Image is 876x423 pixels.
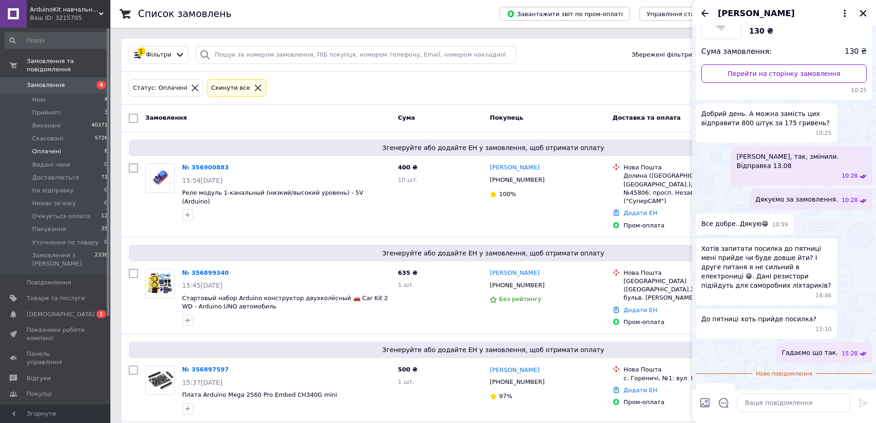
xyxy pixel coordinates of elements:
a: [PERSON_NAME] [490,269,539,278]
span: Доставляється [32,174,79,182]
span: Повідомлення [27,278,71,287]
span: На відправку [32,186,74,195]
span: 130 ₴ [845,46,867,57]
div: Нова Пошта [624,269,752,277]
span: Покупці [27,390,52,398]
span: 635 ₴ [398,269,418,276]
span: 0 [104,161,108,169]
span: Добрий день. А можна замість цих відправити 800 штук за 175 гривень? [701,109,831,127]
span: Виконані [32,122,61,130]
span: 1 шт. [398,378,414,385]
a: Додати ЕН [624,209,657,216]
button: Назад [699,8,710,19]
span: Замовлення [27,81,65,89]
span: 10:28 12.08.2025 [842,197,858,204]
span: 12 [101,212,108,220]
span: Видані чеки [32,161,70,169]
span: Фільтри [146,51,172,59]
span: 97% [499,393,512,400]
span: 0 [104,186,108,195]
span: Замовлення та повідомлення [27,57,110,74]
a: Додати ЕН [624,387,657,394]
span: Хотів запитати посилка до пятниці мені прийде чи буде довше йти? І друге питаня я не сильний в ел... [701,244,831,290]
a: Додати ЕН [624,307,657,313]
span: Сума замовлення: [701,46,772,57]
span: Немає зв'язку [32,199,76,208]
input: Пошук за номером замовлення, ПІБ покупця, номером телефону, Email, номером накладної [196,46,516,64]
span: 15:28 12.08.2025 [842,350,858,358]
span: 130 ₴ [749,27,773,35]
a: Реле модуль 1-канальный (низкий/высокий уровень) - 5V (Arduino) [182,189,363,205]
span: Cума [398,114,415,121]
span: 15:45[DATE] [182,282,223,289]
input: Пошук [5,32,109,49]
img: Фото товару [146,164,174,192]
span: Відгуки [27,374,51,382]
a: № 356900883 [182,164,229,171]
a: [PERSON_NAME] [490,163,539,172]
span: Згенеруйте або додайте ЕН у замовлення, щоб отримати оплату [132,249,854,258]
span: Покупець [490,114,523,121]
span: 1 шт. [398,281,414,288]
span: ArduinoKit навчальні набори робототехніки [30,6,99,14]
a: Фото товару [145,163,175,193]
span: [PERSON_NAME] [718,7,795,19]
a: Стартовый набор Arduino конструктор двухколёсный 🚗 Car Kit 2 WD - Arduino UNO автомобиль [182,295,388,310]
button: Відкрити шаблони відповідей [718,397,730,409]
span: Скасовані [32,134,63,143]
div: Статус: Оплачені [131,83,189,93]
div: Пром-оплата [624,221,752,230]
button: Закрити [858,8,869,19]
span: 14:46 12.08.2025 [816,292,832,300]
button: Завантажити звіт по пром-оплаті [499,7,630,21]
span: Панель управління [27,350,85,366]
h1: Список замовлень [138,8,231,19]
span: 500 ₴ [398,366,418,373]
span: Нове повідомлення [752,370,816,378]
div: Пром-оплата [624,398,752,406]
div: Нова Пошта [624,365,752,374]
span: Збережені фільтри: [631,51,694,59]
div: Ваш ID: 3215705 [30,14,110,22]
a: № 356897597 [182,366,229,373]
span: Показники роботи компанії [27,326,85,342]
span: 10:25 12.08.2025 [701,87,867,94]
span: 5726 [95,134,108,143]
span: Без рейтингу [499,296,541,302]
span: 3 [104,109,108,117]
img: Фото товару [146,269,174,298]
a: № 356899340 [182,269,229,276]
span: Гадаємо що так. [782,348,838,358]
span: 15:54[DATE] [182,177,223,184]
div: с. Гореничі, №1: вул. Бородавки, 32 [624,374,752,382]
div: Долина ([GEOGRAPHIC_DATA], [GEOGRAPHIC_DATA].), Почтомат №45806: просп. Независимости, 3б ("Супер... [624,172,752,205]
span: Товари та послуги [27,294,85,302]
a: Фото товару [145,365,175,395]
span: 400 ₴ [398,164,418,171]
span: 15:37[DATE] [182,379,223,386]
span: Замовлення [145,114,187,121]
span: Все добре. Дякую😁 [701,219,768,229]
span: Замовлення з [PERSON_NAME] [32,251,95,268]
span: Пакування [32,225,66,233]
div: Cкинути все [209,83,252,93]
span: До пятниці хоть прийде посилка? [701,314,816,324]
span: [DEMOGRAPHIC_DATA] [27,310,95,319]
span: 1 [97,310,106,318]
span: 10:59 12.08.2025 [772,221,788,229]
a: [PERSON_NAME] [490,366,539,375]
a: Плата Arduino Mega 2560 Pro Embed CH340G mini [182,391,337,398]
span: Уточнення по товару [32,238,98,247]
span: 100% [499,191,516,197]
span: Доставка та оплата [613,114,681,121]
span: Управління статусами [647,11,717,17]
div: Нова Пошта [624,163,752,172]
span: 0 [104,238,108,247]
div: 1 [137,47,145,56]
span: [PHONE_NUMBER] [490,282,544,289]
span: Згенеруйте або додайте ЕН у замовлення, щоб отримати оплату [132,143,854,152]
span: Завантажити звіт по пром-оплаті [507,10,623,18]
span: 0 [104,199,108,208]
span: [PHONE_NUMBER] [490,378,544,385]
